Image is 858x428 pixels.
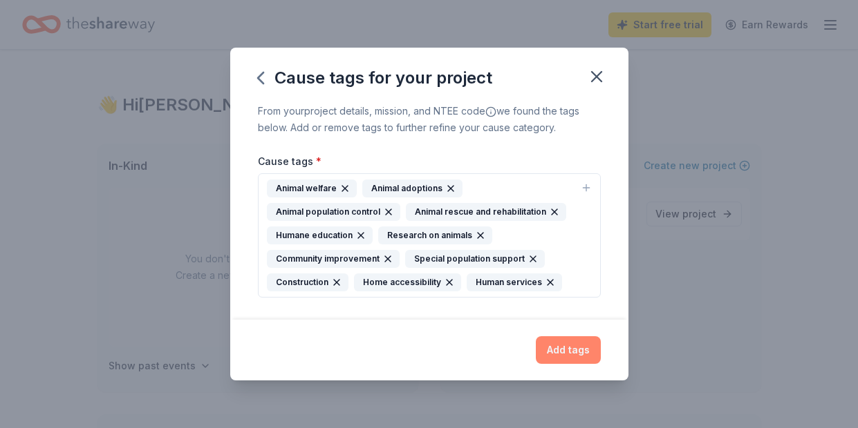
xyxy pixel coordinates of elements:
[354,273,461,291] div: Home accessibility
[536,336,601,364] button: Add tags
[406,203,566,221] div: Animal rescue and rehabilitation
[267,203,400,221] div: Animal population control
[267,273,348,291] div: Construction
[258,173,601,298] button: Animal welfareAnimal adoptionsAnimal population controlAnimal rescue and rehabilitationHumane edu...
[267,250,400,268] div: Community improvement
[405,250,545,268] div: Special population support
[258,103,601,136] div: From your project details, mission, and NTEE code we found the tags below. Add or remove tags to ...
[258,67,492,89] div: Cause tags for your project
[467,273,562,291] div: Human services
[378,226,492,244] div: Research on animals
[362,179,463,197] div: Animal adoptions
[267,226,373,244] div: Humane education
[258,155,321,168] label: Cause tags
[267,179,357,197] div: Animal welfare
